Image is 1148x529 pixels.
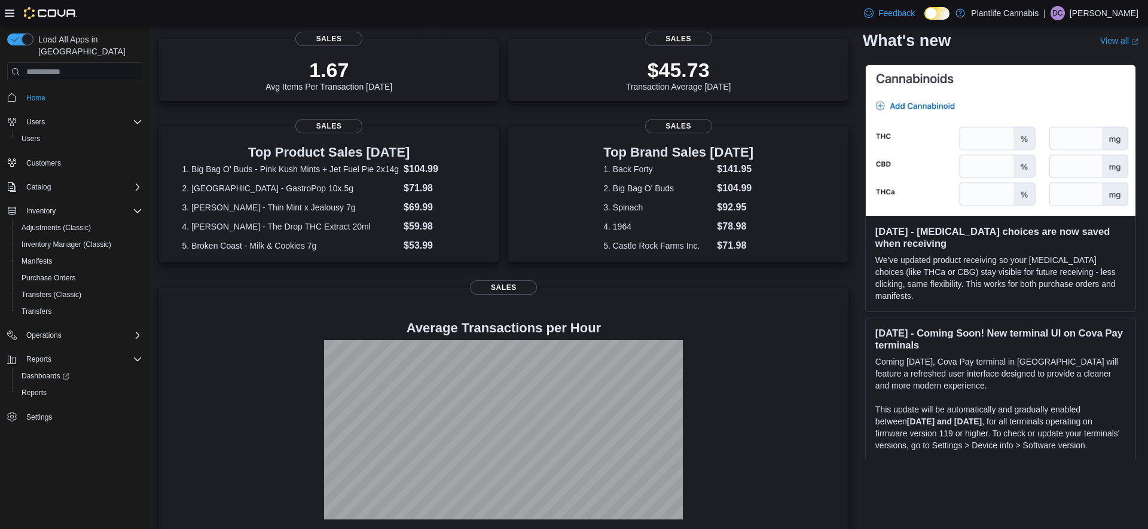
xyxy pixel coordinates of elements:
button: Customers [2,154,147,172]
dd: $104.99 [404,162,476,176]
a: Users [17,132,45,146]
span: Transfers [22,307,51,316]
dd: $69.99 [404,200,476,215]
span: Sales [295,32,362,46]
span: Adjustments (Classic) [17,221,142,235]
span: Catalog [22,180,142,194]
span: Users [22,115,142,129]
a: Purchase Orders [17,271,81,285]
button: Users [22,115,50,129]
dt: 3. Spinach [603,201,712,213]
a: Home [22,91,50,105]
span: Users [22,134,40,143]
button: Reports [12,384,147,401]
a: Transfers [17,304,56,319]
dd: $71.98 [717,238,753,253]
span: Operations [26,331,62,340]
div: Avg Items Per Transaction [DATE] [265,58,392,91]
a: Inventory Manager (Classic) [17,237,116,252]
span: Transfers (Classic) [17,288,142,302]
p: Coming [DATE], Cova Pay terminal in [GEOGRAPHIC_DATA] will feature a refreshed user interface des... [875,356,1126,392]
span: Transfers (Classic) [22,290,81,299]
a: Manifests [17,254,57,268]
nav: Complex example [7,84,142,457]
div: Transaction Average [DATE] [626,58,731,91]
span: Settings [22,409,142,424]
span: Sales [645,32,712,46]
button: Purchase Orders [12,270,147,286]
dd: $71.98 [404,181,476,195]
span: Inventory [22,204,142,218]
dt: 2. Big Bag O' Buds [603,182,712,194]
dd: $92.95 [717,200,753,215]
a: Dashboards [12,368,147,384]
p: | [1043,6,1046,20]
dd: $104.99 [717,181,753,195]
a: Settings [22,410,57,424]
dt: 5. Castle Rock Farms Inc. [603,240,712,252]
span: Feedback [878,7,915,19]
span: Customers [26,158,61,168]
span: Home [26,93,45,103]
h3: [DATE] - [MEDICAL_DATA] choices are now saved when receiving [875,225,1126,249]
h3: Top Product Sales [DATE] [182,145,476,160]
h3: Top Brand Sales [DATE] [603,145,753,160]
svg: External link [1131,38,1138,45]
span: Purchase Orders [22,273,76,283]
button: Manifests [12,253,147,270]
dd: $78.98 [717,219,753,234]
p: Plantlife Cannabis [971,6,1039,20]
dd: $141.95 [717,162,753,176]
button: Catalog [2,179,147,195]
img: Cova [24,7,77,19]
a: Transfers (Classic) [17,288,86,302]
p: This update will be automatically and gradually enabled between , for all terminals operating on ... [875,403,1126,451]
dt: 3. [PERSON_NAME] - Thin Mint x Jealousy 7g [182,201,399,213]
button: Inventory [22,204,60,218]
span: Inventory [26,206,56,216]
p: We've updated product receiving so your [MEDICAL_DATA] choices (like THCa or CBG) stay visible fo... [875,254,1126,302]
a: Feedback [859,1,920,25]
span: Dashboards [22,371,69,381]
span: Manifests [17,254,142,268]
span: Inventory Manager (Classic) [17,237,142,252]
button: Home [2,88,147,106]
span: Manifests [22,256,52,266]
span: Purchase Orders [17,271,142,285]
p: [PERSON_NAME] [1070,6,1138,20]
span: Reports [17,386,142,400]
button: Inventory Manager (Classic) [12,236,147,253]
span: Sales [295,119,362,133]
span: Sales [470,280,537,295]
span: Transfers [17,304,142,319]
button: Settings [2,408,147,426]
button: Transfers (Classic) [12,286,147,303]
span: Users [17,132,142,146]
button: Catalog [22,180,56,194]
span: Operations [22,328,142,343]
span: Sales [645,119,712,133]
span: Home [22,90,142,105]
button: Inventory [2,203,147,219]
span: Adjustments (Classic) [22,223,91,233]
span: Users [26,117,45,127]
span: Reports [26,354,51,364]
span: Load All Apps in [GEOGRAPHIC_DATA] [33,33,142,57]
span: Customers [22,155,142,170]
a: Customers [22,156,66,170]
dd: $59.98 [404,219,476,234]
input: Dark Mode [924,7,949,20]
button: Transfers [12,303,147,320]
a: Adjustments (Classic) [17,221,96,235]
h3: [DATE] - Coming Soon! New terminal UI on Cova Pay terminals [875,327,1126,351]
dt: 1. Back Forty [603,163,712,175]
h4: Average Transactions per Hour [169,321,839,335]
button: Users [12,130,147,147]
dt: 4. [PERSON_NAME] - The Drop THC Extract 20ml [182,221,399,233]
h2: What's new [863,31,951,50]
p: 1.67 [265,58,392,82]
span: Settings [26,412,52,422]
button: Reports [22,352,56,366]
dt: 1. Big Bag O' Buds - Pink Kush Mints + Jet Fuel Pie 2x14g [182,163,399,175]
div: Donna Chapman [1051,6,1065,20]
